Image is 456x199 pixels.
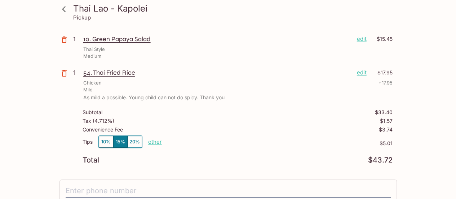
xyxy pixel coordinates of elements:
[83,95,393,100] p: As mild a possible. Young child can not do spicy. Thank you
[379,127,393,133] p: $3.74
[73,14,91,21] p: Pickup
[66,184,391,198] input: Enter phone number
[83,35,351,43] p: 10. Green Papaya Salad
[83,46,105,53] p: Thai Style
[83,79,102,86] p: Chicken
[99,136,113,148] button: 10%
[73,3,395,14] h3: Thai Lao - Kapolei
[357,35,367,43] p: edit
[83,109,102,115] p: Subtotal
[375,109,393,115] p: $33.40
[371,69,393,77] p: $17.95
[83,118,114,124] p: Tax ( 4.712% )
[73,35,80,43] p: 1
[162,140,393,146] p: $5.01
[128,136,142,148] button: 20%
[73,69,80,77] p: 1
[378,79,393,86] p: + 17.95
[83,86,93,93] p: Mild
[368,157,393,164] p: $43.72
[113,136,128,148] button: 15%
[83,157,99,164] p: Total
[83,53,101,60] p: Medium
[83,69,351,77] p: 54. Thai Fried Rice
[357,69,367,77] p: edit
[380,118,393,124] p: $1.57
[148,138,162,145] button: other
[371,35,393,43] p: $15.45
[83,127,123,133] p: Convenience Fee
[83,139,93,145] p: Tips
